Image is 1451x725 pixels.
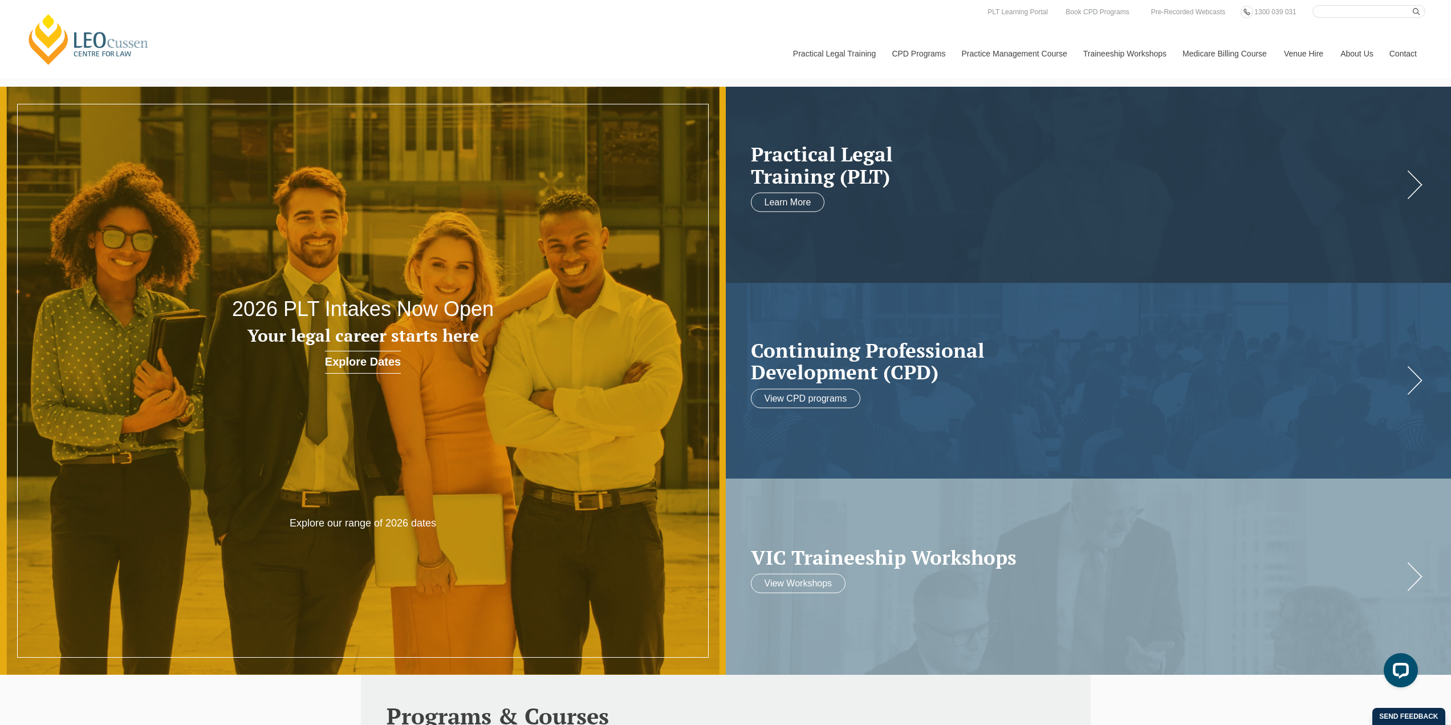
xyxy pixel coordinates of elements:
a: Practical Legal Training [785,29,884,78]
a: [PERSON_NAME] Centre for Law [26,13,152,66]
a: Pre-Recorded Webcasts [1148,6,1229,18]
a: 1300 039 031 [1251,6,1299,18]
a: View Workshops [751,574,846,593]
a: Practical LegalTraining (PLT) [751,143,1404,187]
a: Continuing ProfessionalDevelopment (CPD) [751,339,1404,383]
a: Learn More [751,193,825,212]
a: CPD Programs [883,29,953,78]
a: Practice Management Course [953,29,1075,78]
a: Explore Dates [325,351,401,374]
span: 1300 039 031 [1254,8,1296,16]
a: Traineeship Workshops [1075,29,1174,78]
h2: Continuing Professional Development (CPD) [751,339,1404,383]
a: Medicare Billing Course [1174,29,1275,78]
a: Venue Hire [1275,29,1332,78]
p: Explore our range of 2026 dates [218,517,508,530]
a: About Us [1332,29,1381,78]
a: Contact [1381,29,1425,78]
iframe: LiveChat chat widget [1375,649,1422,696]
a: View CPD programs [751,388,861,408]
a: PLT Learning Portal [985,6,1051,18]
a: Book CPD Programs [1063,6,1132,18]
h3: Your legal career starts here [145,326,581,345]
h2: 2026 PLT Intakes Now Open [145,298,581,321]
h2: Practical Legal Training (PLT) [751,143,1404,187]
a: VIC Traineeship Workshops [751,546,1404,568]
